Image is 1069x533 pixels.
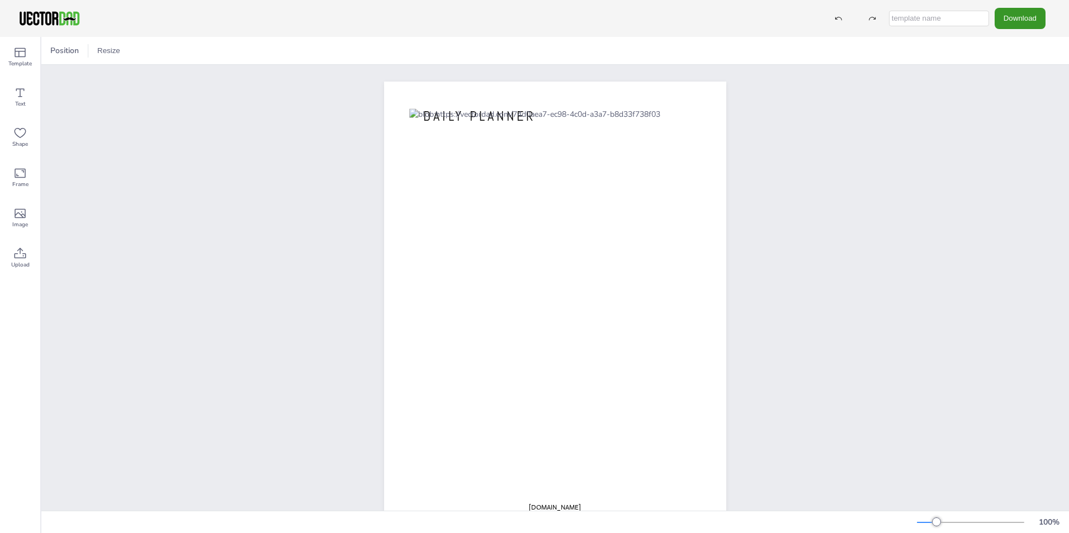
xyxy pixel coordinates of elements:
[12,140,28,149] span: Shape
[995,8,1046,28] button: Download
[48,45,81,56] span: Position
[889,11,989,26] input: template name
[18,10,81,27] img: VectorDad-1.png
[12,220,28,229] span: Image
[11,260,30,269] span: Upload
[1035,517,1062,527] div: 100 %
[529,503,581,512] span: [DOMAIN_NAME]
[15,99,26,108] span: Text
[93,42,125,60] button: Resize
[423,107,536,124] span: DAILY PLANNER
[8,59,32,68] span: Template
[12,180,29,189] span: Frame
